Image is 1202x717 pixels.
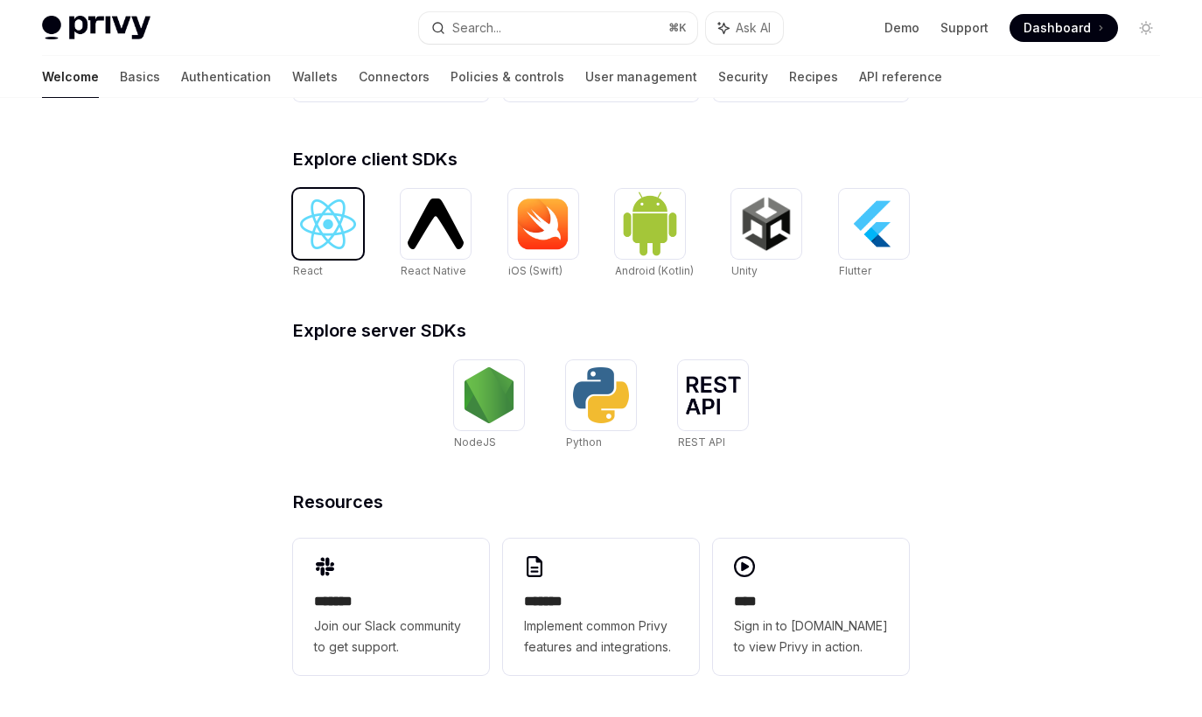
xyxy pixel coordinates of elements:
img: Android (Kotlin) [622,191,678,256]
button: Search...⌘K [419,12,696,44]
span: Join our Slack community to get support. [314,616,468,658]
a: Android (Kotlin)Android (Kotlin) [615,189,694,280]
a: Demo [884,19,919,37]
img: iOS (Swift) [515,198,571,250]
img: Unity [738,196,794,252]
button: Ask AI [706,12,783,44]
span: ⌘ K [668,21,687,35]
a: UnityUnity [731,189,801,280]
img: REST API [685,376,741,414]
a: Policies & controls [451,56,564,98]
span: Ask AI [736,19,771,37]
img: NodeJS [461,367,517,423]
a: Wallets [292,56,338,98]
img: React [300,199,356,249]
button: Toggle dark mode [1132,14,1160,42]
a: NodeJSNodeJS [454,360,524,451]
a: iOS (Swift)iOS (Swift) [508,189,578,280]
a: ReactReact [293,189,363,280]
a: User management [585,56,697,98]
span: React [293,264,323,277]
span: NodeJS [454,435,496,449]
span: Implement common Privy features and integrations. [524,616,678,658]
a: **** **Join our Slack community to get support. [293,539,489,675]
span: Resources [293,493,383,511]
a: **** **Implement common Privy features and integrations. [503,539,699,675]
a: Recipes [789,56,838,98]
a: Security [718,56,768,98]
a: Connectors [359,56,430,98]
span: Android (Kotlin) [615,264,694,277]
div: Search... [452,17,501,38]
a: FlutterFlutter [839,189,909,280]
img: light logo [42,16,150,40]
span: Unity [731,264,758,277]
img: Python [573,367,629,423]
a: Support [940,19,989,37]
a: Basics [120,56,160,98]
a: PythonPython [566,360,636,451]
a: React NativeReact Native [401,189,471,280]
img: React Native [408,198,464,248]
a: REST APIREST API [678,360,748,451]
span: Explore client SDKs [293,150,458,168]
span: Dashboard [1024,19,1091,37]
span: iOS (Swift) [508,264,563,277]
a: Welcome [42,56,99,98]
span: REST API [678,435,725,449]
a: Authentication [181,56,271,98]
a: ****Sign in to [DOMAIN_NAME] to view Privy in action. [713,539,909,675]
a: Dashboard [1010,14,1118,42]
span: Sign in to [DOMAIN_NAME] to view Privy in action. [734,616,888,658]
span: React Native [401,264,466,277]
a: API reference [859,56,942,98]
img: Flutter [846,196,902,252]
span: Flutter [839,264,871,277]
span: Explore server SDKs [293,322,466,339]
span: Python [566,435,602,449]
